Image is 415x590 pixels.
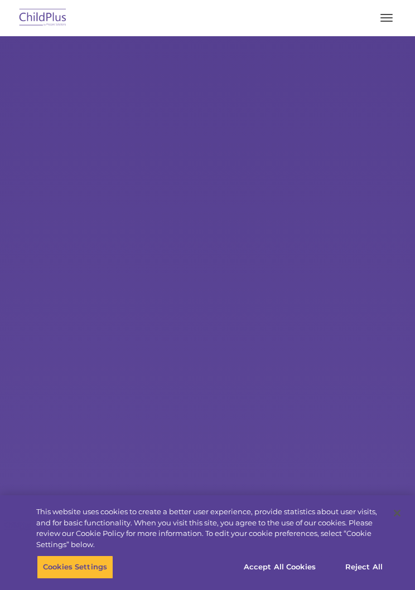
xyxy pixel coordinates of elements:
[385,501,409,525] button: Close
[36,506,385,550] div: This website uses cookies to create a better user experience, provide statistics about user visit...
[17,5,69,31] img: ChildPlus by Procare Solutions
[238,555,322,579] button: Accept All Cookies
[37,555,113,579] button: Cookies Settings
[329,555,399,579] button: Reject All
